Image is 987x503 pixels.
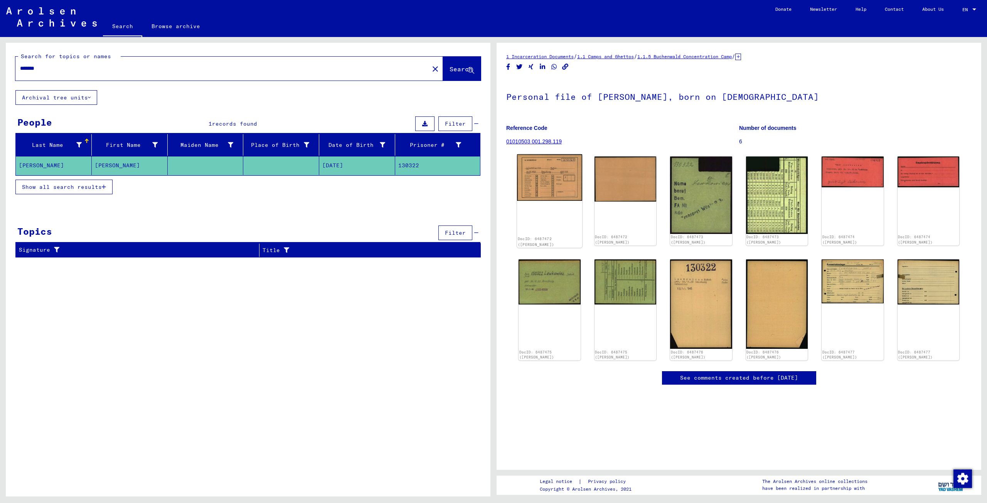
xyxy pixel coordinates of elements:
a: DocID: 6487475 ([PERSON_NAME]) [595,350,630,360]
span: Filter [445,120,466,127]
button: Share on WhatsApp [550,62,558,72]
mat-header-cell: First Name [92,134,168,156]
mat-header-cell: Date of Birth [319,134,395,156]
button: Clear [428,61,443,76]
button: Share on Facebook [504,62,512,72]
img: 001.jpg [670,259,732,349]
button: Search [443,57,481,81]
a: 1.1 Camps and Ghettos [577,54,634,59]
div: Maiden Name [171,141,234,149]
p: have been realized in partnership with [762,485,867,492]
img: Change consent [953,469,972,488]
mat-header-cell: Prisoner # [395,134,480,156]
img: 001.jpg [822,156,884,187]
img: 001.jpg [517,154,582,201]
div: Prisoner # [398,141,461,149]
a: DocID: 6487475 ([PERSON_NAME]) [519,350,554,360]
span: Search [450,65,473,73]
span: / [574,53,577,60]
mat-cell: 130322 [395,156,480,175]
button: Filter [438,225,472,240]
a: DocID: 6487477 ([PERSON_NAME]) [822,350,857,360]
b: Number of documents [739,125,797,131]
span: 1 [209,120,212,127]
a: DocID: 6487473 ([PERSON_NAME]) [746,235,781,244]
span: records found [212,120,257,127]
mat-label: Search for topics or names [21,53,111,60]
div: Prisoner # [398,139,471,151]
div: Signature [19,246,253,254]
mat-header-cell: Maiden Name [168,134,244,156]
a: DocID: 6487472 ([PERSON_NAME]) [595,235,630,244]
div: Date of Birth [322,139,395,151]
img: yv_logo.png [936,475,965,495]
img: 002.jpg [595,259,657,304]
h1: Personal file of [PERSON_NAME], born on [DEMOGRAPHIC_DATA] [506,79,972,113]
div: | [540,478,635,486]
mat-cell: [DATE] [319,156,395,175]
a: See comments created before [DATE] [680,374,798,382]
button: Share on Twitter [515,62,524,72]
button: Copy link [561,62,569,72]
b: Reference Code [506,125,547,131]
div: First Name [95,141,158,149]
a: DocID: 6487476 ([PERSON_NAME]) [746,350,781,360]
button: Share on LinkedIn [539,62,547,72]
button: Archival tree units [15,90,97,105]
div: People [17,115,52,129]
button: Show all search results [15,180,113,194]
span: / [634,53,637,60]
p: 6 [739,138,972,146]
div: Date of Birth [322,141,385,149]
img: 002.jpg [898,259,960,304]
a: 01010503 001.298.119 [506,138,562,145]
a: DocID: 6487474 ([PERSON_NAME]) [898,235,933,244]
p: Copyright © Arolsen Archives, 2021 [540,486,635,493]
div: Last Name [19,141,82,149]
a: DocID: 6487472 ([PERSON_NAME]) [518,237,554,247]
a: Legal notice [540,478,578,486]
mat-icon: close [431,64,440,74]
img: 001.jpg [822,259,884,303]
a: DocID: 6487476 ([PERSON_NAME]) [671,350,706,360]
div: Title [263,244,473,256]
div: Title [263,246,465,254]
a: DocID: 6487477 ([PERSON_NAME]) [898,350,933,360]
a: Search [103,17,142,37]
div: First Name [95,139,167,151]
p: The Arolsen Archives online collections [762,478,867,485]
a: 1.1.5 Buchenwald Concentration Camp [637,54,732,59]
div: Place of Birth [246,139,319,151]
div: Place of Birth [246,141,309,149]
div: Topics [17,224,52,238]
img: 001.jpg [670,156,732,234]
img: 002.jpg [746,156,808,234]
button: Filter [438,116,472,131]
img: 002.jpg [746,259,808,349]
button: Share on Xing [527,62,535,72]
span: EN [962,7,971,12]
img: 002.jpg [595,156,657,201]
div: Signature [19,244,261,256]
img: 001.jpg [519,259,581,304]
div: Last Name [19,139,91,151]
div: Maiden Name [171,139,243,151]
a: Browse archive [142,17,209,35]
mat-header-cell: Place of Birth [243,134,319,156]
a: 1 Incarceration Documents [506,54,574,59]
mat-cell: [PERSON_NAME] [16,156,92,175]
span: Filter [445,229,466,236]
img: Arolsen_neg.svg [6,7,97,27]
span: Show all search results [22,183,102,190]
mat-cell: [PERSON_NAME] [92,156,168,175]
a: DocID: 6487473 ([PERSON_NAME]) [671,235,706,244]
div: Change consent [953,469,972,488]
img: 002.jpg [898,156,960,187]
iframe: Disqus [506,392,972,496]
a: DocID: 6487474 ([PERSON_NAME]) [822,235,857,244]
a: Privacy policy [582,478,635,486]
mat-header-cell: Last Name [16,134,92,156]
span: / [732,53,735,60]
